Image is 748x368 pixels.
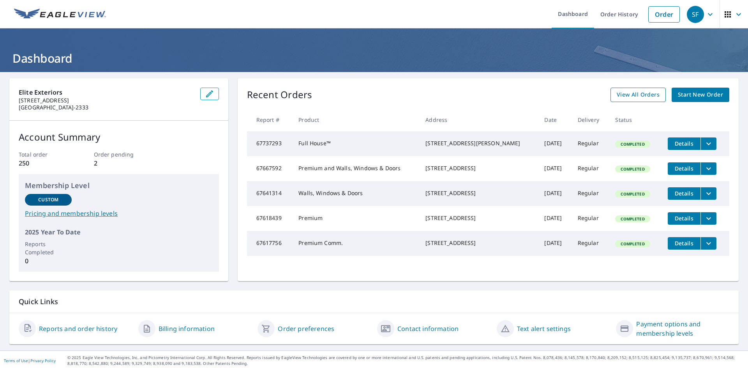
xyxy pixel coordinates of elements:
[292,206,419,231] td: Premium
[25,180,213,191] p: Membership Level
[538,131,571,156] td: [DATE]
[247,131,293,156] td: 67737293
[38,196,58,203] p: Custom
[678,90,723,100] span: Start New Order
[30,358,56,363] a: Privacy Policy
[19,297,729,306] p: Quick Links
[672,88,729,102] a: Start New Order
[247,206,293,231] td: 67618439
[425,239,532,247] div: [STREET_ADDRESS]
[19,97,194,104] p: [STREET_ADDRESS]
[425,214,532,222] div: [STREET_ADDRESS]
[94,150,144,158] p: Order pending
[94,158,144,168] p: 2
[572,231,609,256] td: Regular
[19,130,219,144] p: Account Summary
[247,231,293,256] td: 67617756
[700,212,716,225] button: filesDropdownBtn-67618439
[672,140,696,147] span: Details
[572,131,609,156] td: Regular
[616,141,649,147] span: Completed
[636,319,729,338] a: Payment options and membership levels
[25,227,213,237] p: 2025 Year To Date
[572,108,609,131] th: Delivery
[14,9,106,20] img: EV Logo
[538,156,571,181] td: [DATE]
[700,237,716,250] button: filesDropdownBtn-67617756
[668,187,700,200] button: detailsBtn-67641314
[538,181,571,206] td: [DATE]
[25,240,72,256] p: Reports Completed
[616,166,649,172] span: Completed
[700,137,716,150] button: filesDropdownBtn-67737293
[247,88,312,102] p: Recent Orders
[572,156,609,181] td: Regular
[700,162,716,175] button: filesDropdownBtn-67667592
[687,6,704,23] div: SF
[616,241,649,247] span: Completed
[668,162,700,175] button: detailsBtn-67667592
[517,324,571,333] a: Text alert settings
[648,6,680,23] a: Order
[19,158,69,168] p: 250
[159,324,215,333] a: Billing information
[672,190,696,197] span: Details
[247,181,293,206] td: 67641314
[538,108,571,131] th: Date
[67,355,744,366] p: © 2025 Eagle View Technologies, Inc. and Pictometry International Corp. All Rights Reserved. Repo...
[39,324,117,333] a: Reports and order history
[700,187,716,200] button: filesDropdownBtn-67641314
[4,358,28,363] a: Terms of Use
[292,181,419,206] td: Walls, Windows & Doors
[572,206,609,231] td: Regular
[19,150,69,158] p: Total order
[4,358,56,363] p: |
[668,212,700,225] button: detailsBtn-67618439
[672,215,696,222] span: Details
[292,108,419,131] th: Product
[616,216,649,222] span: Completed
[247,156,293,181] td: 67667592
[425,189,532,197] div: [STREET_ADDRESS]
[25,209,213,218] a: Pricing and membership levels
[572,181,609,206] td: Regular
[278,324,334,333] a: Order preferences
[19,104,194,111] p: [GEOGRAPHIC_DATA]-2333
[397,324,459,333] a: Contact information
[672,165,696,172] span: Details
[292,156,419,181] td: Premium and Walls, Windows & Doors
[610,88,666,102] a: View All Orders
[25,256,72,266] p: 0
[19,88,194,97] p: Elite Exteriors
[668,237,700,250] button: detailsBtn-67617756
[617,90,660,100] span: View All Orders
[9,50,739,66] h1: Dashboard
[609,108,662,131] th: Status
[672,239,696,247] span: Details
[538,231,571,256] td: [DATE]
[538,206,571,231] td: [DATE]
[668,137,700,150] button: detailsBtn-67737293
[425,164,532,172] div: [STREET_ADDRESS]
[425,139,532,147] div: [STREET_ADDRESS][PERSON_NAME]
[292,231,419,256] td: Premium Comm.
[616,191,649,197] span: Completed
[292,131,419,156] td: Full House™
[247,108,293,131] th: Report #
[419,108,538,131] th: Address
